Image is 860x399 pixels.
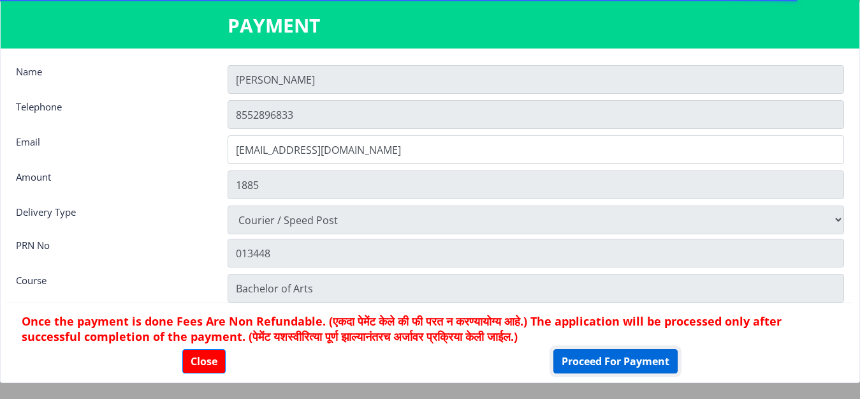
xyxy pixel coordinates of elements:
div: Name [6,65,218,91]
h6: Once the payment is done Fees Are Non Refundable. (एकदा पेमेंट केले की फी परत न करण्यायोग्य आहे.)... [22,313,838,344]
input: Name [228,65,844,94]
div: Telephone [6,100,218,126]
h3: PAYMENT [228,13,632,38]
input: Zipcode [228,239,844,267]
div: Email [6,135,218,161]
div: Amount [6,170,218,196]
input: Email [228,135,844,164]
div: PRN No [6,239,218,264]
input: Telephone [228,100,844,129]
button: Proceed For Payment [553,349,678,373]
button: Close [182,349,226,373]
div: Delivery Type [6,206,218,231]
input: Amount [228,170,844,199]
input: Zipcode [228,274,844,303]
div: Course [6,274,218,299]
